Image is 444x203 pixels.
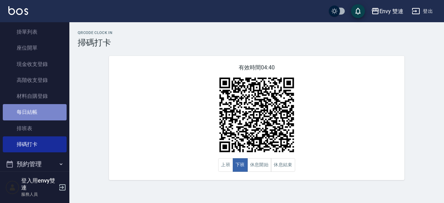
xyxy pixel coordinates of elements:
[351,4,365,18] button: save
[21,191,57,197] p: 服務人員
[8,6,28,15] img: Logo
[379,7,404,16] div: Envy 雙連
[368,4,407,18] button: Envy 雙連
[78,38,436,48] h3: 掃碼打卡
[3,72,67,88] a: 高階收支登錄
[3,155,67,173] button: 預約管理
[109,56,404,180] div: 有效時間 04:40
[78,31,436,35] h2: QRcode Clock In
[21,177,57,191] h5: 登入用envy雙連
[3,24,67,40] a: 掛單列表
[3,40,67,56] a: 座位開單
[247,158,272,172] button: 休息開始
[3,120,67,136] a: 排班表
[218,158,233,172] button: 上班
[6,180,19,194] img: Person
[233,158,248,172] button: 下班
[3,136,67,152] a: 掃碼打卡
[409,5,436,18] button: 登出
[271,158,295,172] button: 休息結束
[3,88,67,104] a: 材料自購登錄
[3,56,67,72] a: 現金收支登錄
[3,104,67,120] a: 每日結帳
